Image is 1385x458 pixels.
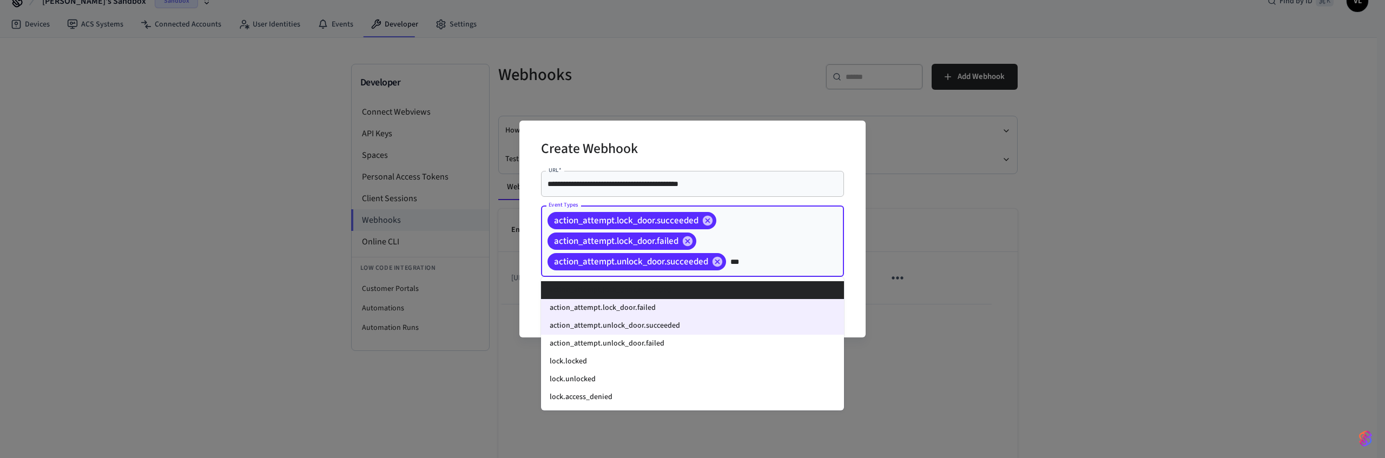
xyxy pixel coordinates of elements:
[541,299,844,317] li: action_attempt.lock_door.failed
[548,256,715,267] span: action_attempt.unlock_door.succeeded
[541,317,844,335] li: action_attempt.unlock_door.succeeded
[541,335,844,353] li: action_attempt.unlock_door.failed
[541,353,844,370] li: lock.locked
[548,236,685,247] span: action_attempt.lock_door.failed
[549,201,578,209] label: Event Types
[548,253,726,270] div: action_attempt.unlock_door.succeeded
[1359,430,1372,447] img: SeamLogoGradient.69752ec5.svg
[541,388,844,406] li: lock.access_denied
[548,215,705,226] span: action_attempt.lock_door.succeeded
[549,166,561,174] label: URL
[541,281,844,299] li: action_attempt.lock_door.succeeded
[548,212,716,229] div: action_attempt.lock_door.succeeded
[541,134,638,167] h2: Create Webhook
[548,233,696,250] div: action_attempt.lock_door.failed
[541,370,844,388] li: lock.unlocked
